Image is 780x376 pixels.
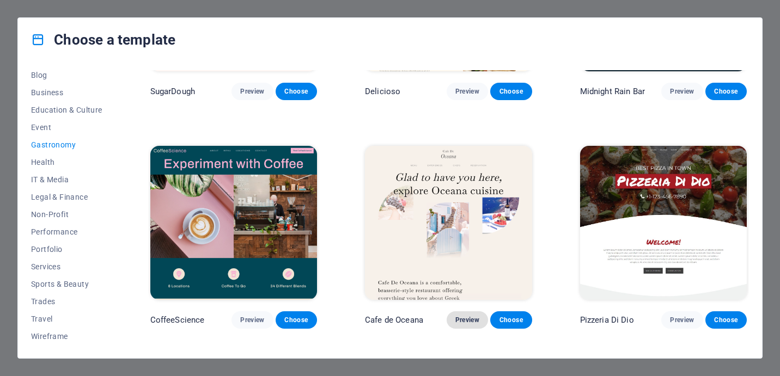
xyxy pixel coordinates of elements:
button: Choose [276,311,317,329]
span: Choose [499,87,523,96]
span: Legal & Finance [31,193,102,201]
span: Choose [284,316,308,324]
button: Travel [31,310,102,328]
span: Choose [284,87,308,96]
span: Portfolio [31,245,102,254]
button: Non-Profit [31,206,102,223]
button: Education & Culture [31,101,102,119]
p: Delicioso [365,86,400,97]
p: CoffeeScience [150,315,205,325]
span: Sports & Beauty [31,280,102,288]
button: Legal & Finance [31,188,102,206]
span: Choose [714,316,738,324]
button: Services [31,258,102,275]
img: Pizzeria Di Dio [580,146,747,299]
span: IT & Media [31,175,102,184]
button: Sports & Beauty [31,275,102,293]
button: Preview [447,311,488,329]
button: Event [31,119,102,136]
button: Preview [447,83,488,100]
button: Gastronomy [31,136,102,153]
span: Preview [455,87,479,96]
span: Non-Profit [31,210,102,219]
button: Blog [31,66,102,84]
span: Preview [670,87,694,96]
span: Gastronomy [31,140,102,149]
button: Choose [490,83,532,100]
p: Midnight Rain Bar [580,86,645,97]
span: Preview [240,316,264,324]
span: Preview [240,87,264,96]
p: SugarDough [150,86,195,97]
span: Services [31,262,102,271]
button: Preview [661,83,703,100]
button: Choose [705,311,747,329]
button: Choose [276,83,317,100]
span: Business [31,88,102,97]
button: Preview [231,83,273,100]
h4: Choose a template [31,31,175,48]
button: Health [31,153,102,171]
span: Choose [714,87,738,96]
button: Wireframe [31,328,102,345]
span: Preview [455,316,479,324]
button: Business [31,84,102,101]
span: Performance [31,227,102,236]
button: IT & Media [31,171,102,188]
button: Trades [31,293,102,310]
button: Preview [231,311,273,329]
span: Blog [31,71,102,79]
p: Pizzeria Di Dio [580,315,634,325]
button: Portfolio [31,241,102,258]
span: Wireframe [31,332,102,341]
button: Performance [31,223,102,241]
button: Choose [490,311,532,329]
img: Cafe de Oceana [365,146,532,299]
button: Choose [705,83,747,100]
img: CoffeeScience [150,146,317,299]
span: Trades [31,297,102,306]
span: Event [31,123,102,132]
span: Choose [499,316,523,324]
span: Travel [31,315,102,323]
span: Preview [670,316,694,324]
span: Health [31,158,102,167]
span: Education & Culture [31,106,102,114]
p: Cafe de Oceana [365,315,423,325]
button: Preview [661,311,703,329]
